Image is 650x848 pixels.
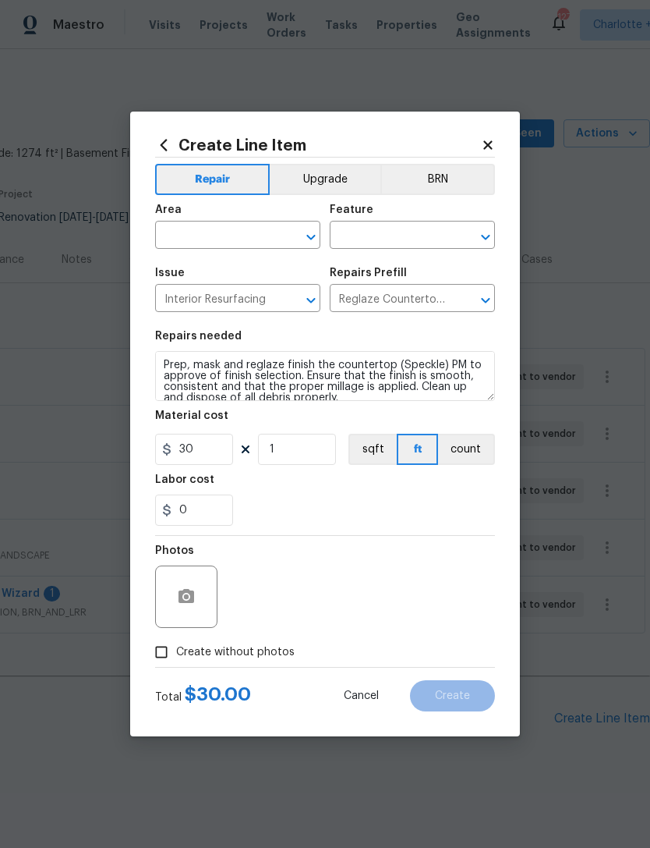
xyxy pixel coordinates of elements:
h5: Repairs Prefill [330,268,407,279]
button: Open [300,289,322,311]
h5: Feature [330,204,373,215]
button: Create [410,680,495,711]
button: Open [475,226,496,248]
h5: Repairs needed [155,331,242,342]
h5: Photos [155,545,194,556]
h5: Material cost [155,410,228,421]
span: Cancel [344,690,379,702]
h5: Labor cost [155,474,214,485]
button: ft [397,434,438,465]
textarea: Prep, mask and reglaze finish the countertop (Speckle) PM to approve of finish selection. Ensure ... [155,351,495,401]
button: Cancel [319,680,404,711]
button: Open [300,226,322,248]
button: sqft [348,434,397,465]
span: $ 30.00 [185,685,251,704]
button: Open [475,289,496,311]
span: Create without photos [176,644,295,661]
div: Total [155,687,251,705]
button: Upgrade [270,164,381,195]
h5: Area [155,204,182,215]
h2: Create Line Item [155,137,481,154]
span: Create [435,690,470,702]
h5: Issue [155,268,185,279]
button: count [438,434,495,465]
button: BRN [380,164,495,195]
button: Repair [155,164,270,195]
